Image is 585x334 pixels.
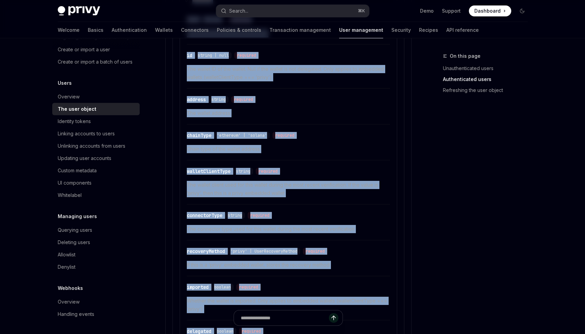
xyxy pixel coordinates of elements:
a: Deleting users [52,236,140,249]
a: Denylist [52,261,140,273]
span: Chain type of the wallet address [187,145,390,153]
span: string [211,97,226,102]
div: required [273,132,297,139]
div: Handling events [58,310,94,318]
div: Custom metadata [58,166,97,175]
input: Ask a question... [241,310,329,325]
div: Create or import a user [58,45,110,54]
a: The user object [52,103,140,115]
a: Unauthenticated users [443,63,533,74]
a: Refreshing the user object [443,85,533,96]
div: chainType [187,132,211,139]
span: If this is a ‘privy’ embedded wallet, stores the recovery method [187,261,390,269]
span: string [228,213,242,218]
a: Authenticated users [443,74,533,85]
span: The wallet ID of the wallet. Null if the wallet is not delegated. Only applies to embedded wallet... [187,65,390,81]
div: Overview [58,298,80,306]
div: Identity tokens [58,117,91,125]
span: Whether the wallet is imported. Only applies to embedded wallets (walletClientType === ‘privy’) [187,297,390,313]
div: The user object [58,105,96,113]
span: ⌘ K [358,8,365,14]
div: required [303,248,328,255]
button: Toggle dark mode [517,5,528,16]
div: Unlinking accounts from users [58,142,125,150]
div: address [187,96,206,103]
a: Security [391,22,411,38]
h5: Webhooks [58,284,83,292]
span: 'ethereum' | 'solana' [217,133,267,138]
a: Querying users [52,224,140,236]
a: Handling events [52,308,140,320]
div: required [234,52,259,59]
span: boolean [214,284,231,290]
button: Send message [329,313,338,323]
div: required [231,96,256,103]
a: Overview [52,91,140,103]
div: id [187,52,192,59]
a: Policies & controls [217,22,261,38]
div: Updating user accounts [58,154,111,162]
div: imported [187,284,209,291]
a: UI components [52,177,140,189]
span: The connector type used for this wallet during the most recent verification [187,225,390,233]
div: required [236,284,261,291]
img: dark logo [58,6,100,16]
span: string | null [198,53,229,58]
a: Recipes [419,22,438,38]
div: Whitelabel [58,191,82,199]
a: Overview [52,296,140,308]
div: Search... [229,7,248,15]
a: Custom metadata [52,164,140,177]
span: On this page [450,52,480,60]
h5: Managing users [58,212,97,221]
a: Authentication [112,22,147,38]
div: connectorType [187,212,222,219]
a: Unlinking accounts from users [52,140,140,152]
a: Wallets [155,22,173,38]
a: Create or import a batch of users [52,56,140,68]
a: User management [339,22,383,38]
a: Linking accounts to users [52,128,140,140]
a: API reference [446,22,479,38]
span: 'privy' | UserRecoveryMethod [231,249,297,254]
span: The wallet address [187,109,390,117]
div: walletClientType [187,168,231,175]
a: Connectors [181,22,209,38]
div: Allowlist [58,251,75,259]
span: string [236,169,250,174]
span: The wallet client used for this wallet during the most recent verification. If the value is ‘priv... [187,181,390,197]
a: Transaction management [269,22,331,38]
div: Deleting users [58,238,90,246]
div: required [248,212,272,219]
a: Basics [88,22,103,38]
a: Allowlist [52,249,140,261]
a: Identity tokens [52,115,140,128]
div: Querying users [58,226,92,234]
div: Denylist [58,263,75,271]
div: Create or import a batch of users [58,58,133,66]
a: Welcome [58,22,80,38]
div: required [256,168,280,175]
div: Overview [58,93,80,101]
a: Dashboard [469,5,511,16]
div: Linking accounts to users [58,130,115,138]
a: Support [442,8,461,14]
span: Dashboard [474,8,501,14]
div: recoveryMethod [187,248,225,255]
a: Create or import a user [52,43,140,56]
a: Whitelabel [52,189,140,201]
h5: Users [58,79,72,87]
div: UI components [58,179,92,187]
a: Demo [420,8,434,14]
a: Updating user accounts [52,152,140,164]
button: Search...⌘K [216,5,369,17]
